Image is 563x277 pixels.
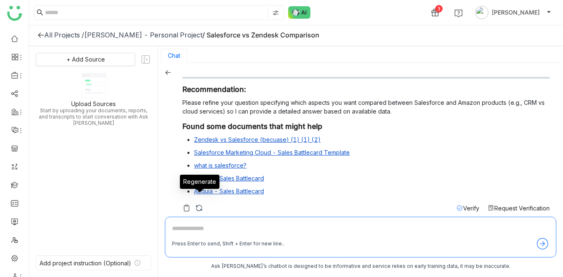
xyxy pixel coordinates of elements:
[194,136,321,143] a: Zendesk vs Salesforce (becuase) (1) (1) (2)
[7,6,22,21] img: logo
[71,100,116,107] div: Upload Sources
[36,107,151,126] div: Start by uploading your documents, reports, and transcripts to start conversation with Ask [PERSO...
[272,10,279,16] img: search-type.svg
[194,175,264,182] a: Acquia - Sales Battlecard
[36,53,135,66] button: + Add Source
[40,260,131,267] div: Add project instruction (Optional)
[182,85,550,94] h3: Recommendation:
[492,8,540,17] span: [PERSON_NAME]
[194,162,247,169] a: what is salesforce?
[195,204,203,212] img: regenerate-askbuddy.svg
[168,52,180,59] button: Chat
[473,6,553,19] button: [PERSON_NAME]
[67,55,105,64] span: + Add Source
[194,188,264,195] a: Acquia - Sales Battlecard
[182,98,550,116] p: Please refine your question specifying which aspects you want compared between Salesforce and Ama...
[44,31,84,39] div: All Projects /
[180,175,219,189] div: Regenerate
[194,149,350,156] a: Salesforce Marketing Cloud - Sales Battlecard Template
[454,9,463,17] img: help.svg
[182,122,550,131] h3: Found some documents that might help
[165,262,556,270] div: Ask [PERSON_NAME]’s chatbot is designed to be informative and service relies on early training da...
[494,205,550,212] span: Request Verification
[202,31,319,39] div: / Salesforce vs Zendesk Comparison
[172,240,284,248] div: Press Enter to send, Shift + Enter for new line..
[288,6,311,19] img: ask-buddy-normal.svg
[475,6,488,19] img: avatar
[435,5,443,12] div: 3
[463,205,479,212] span: Verify
[84,31,202,39] div: [PERSON_NAME] - Personal Project
[182,204,191,212] img: copy-askbuddy.svg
